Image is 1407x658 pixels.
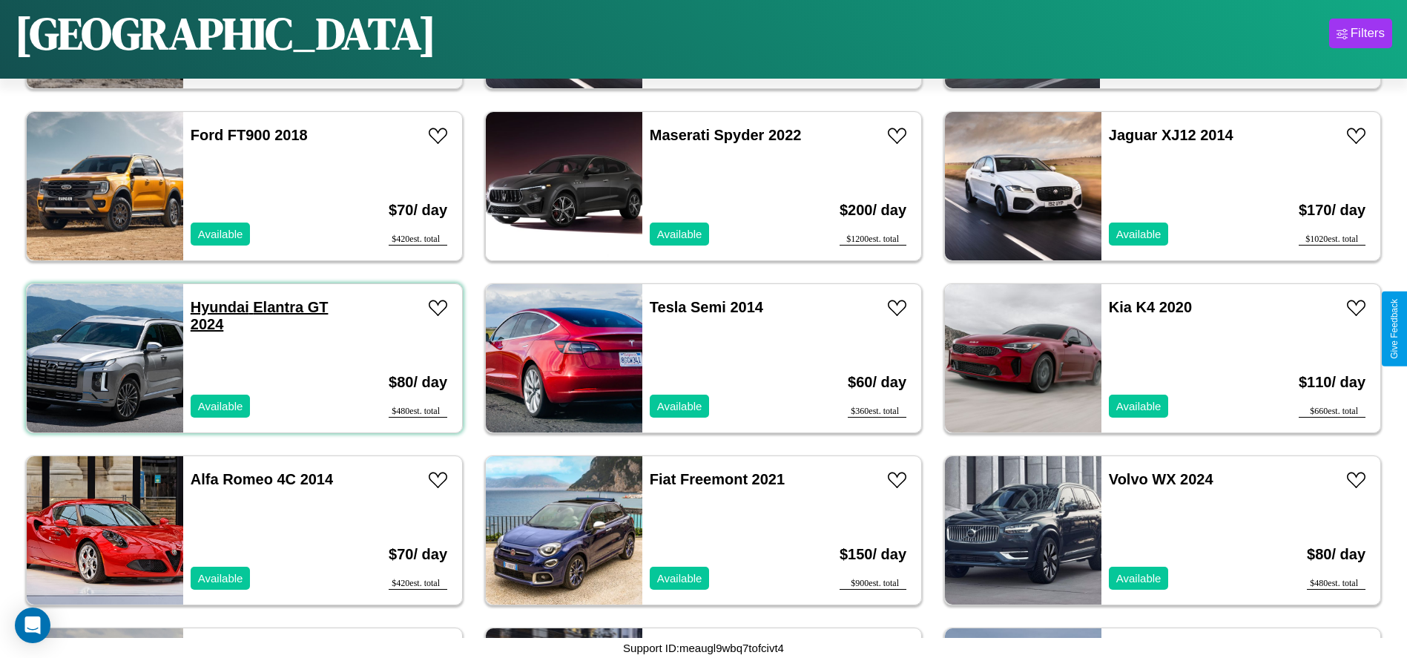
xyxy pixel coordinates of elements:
a: Kia K4 2020 [1109,299,1192,315]
p: Available [1116,224,1161,244]
h3: $ 110 / day [1299,359,1365,406]
div: $ 1200 est. total [840,234,906,246]
div: $ 420 est. total [389,578,447,590]
a: Maserati Spyder 2022 [650,127,802,143]
p: Available [1116,396,1161,416]
p: Available [198,396,243,416]
a: Fiat Freemont 2021 [650,471,785,487]
div: $ 480 est. total [1307,578,1365,590]
h3: $ 70 / day [389,531,447,578]
p: Available [657,568,702,588]
h3: $ 150 / day [840,531,906,578]
div: $ 360 est. total [848,406,906,418]
div: $ 1020 est. total [1299,234,1365,246]
h3: $ 200 / day [840,187,906,234]
div: $ 480 est. total [389,406,447,418]
button: Filters [1329,19,1392,48]
p: Available [657,224,702,244]
h3: $ 60 / day [848,359,906,406]
a: Hyundai Elantra GT 2024 [191,299,329,332]
a: Jaguar XJ12 2014 [1109,127,1233,143]
p: Support ID: meaugl9wbq7tofcivt4 [623,638,784,658]
a: Alfa Romeo 4C 2014 [191,471,333,487]
h3: $ 170 / day [1299,187,1365,234]
a: Ford FT900 2018 [191,127,308,143]
a: Tesla Semi 2014 [650,299,763,315]
div: $ 660 est. total [1299,406,1365,418]
div: Filters [1351,26,1385,41]
div: Open Intercom Messenger [15,608,50,643]
h3: $ 80 / day [1307,531,1365,578]
h3: $ 70 / day [389,187,447,234]
h3: $ 80 / day [389,359,447,406]
p: Available [1116,568,1161,588]
div: $ 900 est. total [840,578,906,590]
p: Available [657,396,702,416]
h1: [GEOGRAPHIC_DATA] [15,3,436,64]
div: $ 420 est. total [389,234,447,246]
p: Available [198,568,243,588]
p: Available [198,224,243,244]
div: Give Feedback [1389,299,1400,359]
a: Volvo WX 2024 [1109,471,1213,487]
